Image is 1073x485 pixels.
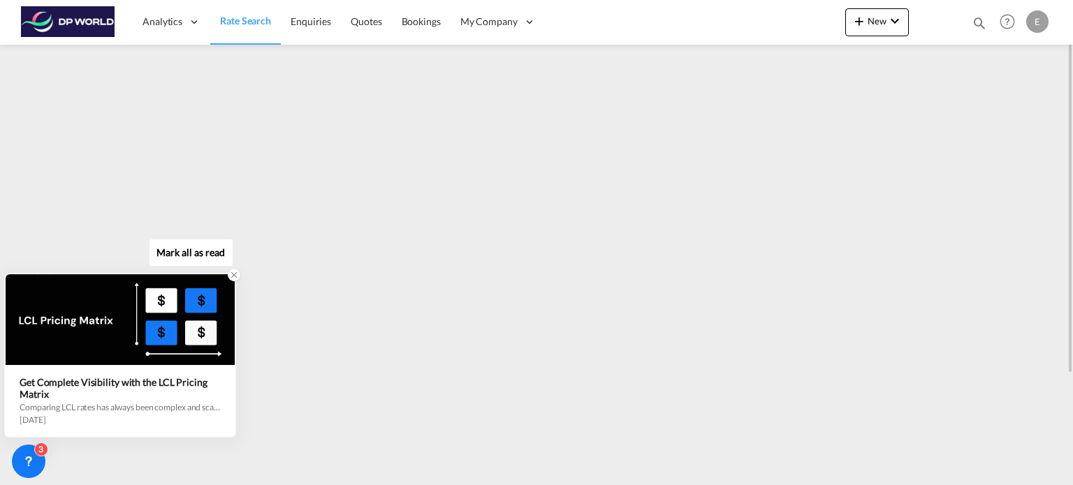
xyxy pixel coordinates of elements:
[21,6,115,38] img: c08ca190194411f088ed0f3ba295208c.png
[845,8,909,36] button: icon-plus 400-fgNewicon-chevron-down
[351,15,381,27] span: Quotes
[143,15,182,29] span: Analytics
[291,15,331,27] span: Enquiries
[220,15,271,27] span: Rate Search
[995,10,1026,35] div: Help
[1026,10,1049,33] div: E
[995,10,1019,33] span: Help
[851,13,868,29] md-icon: icon-plus 400-fg
[402,15,441,27] span: Bookings
[886,13,903,29] md-icon: icon-chevron-down
[851,15,903,27] span: New
[972,15,987,36] div: icon-magnify
[460,15,518,29] span: My Company
[972,15,987,31] md-icon: icon-magnify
